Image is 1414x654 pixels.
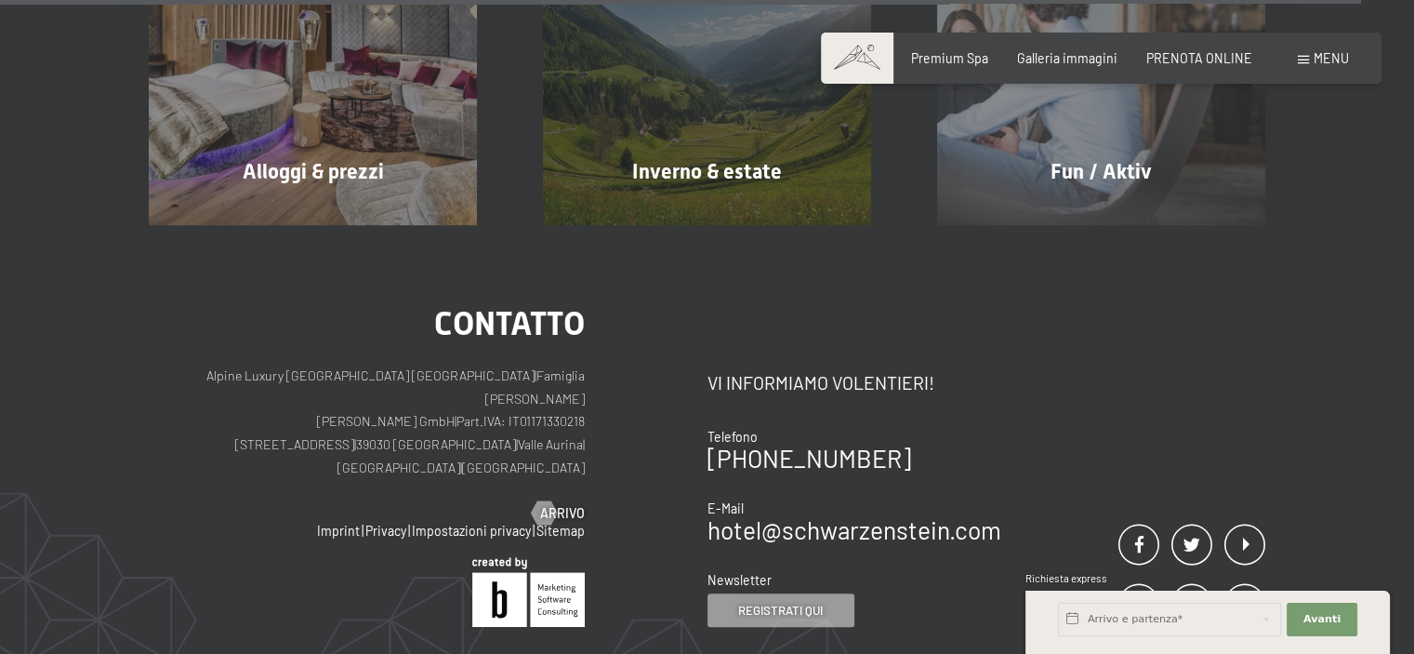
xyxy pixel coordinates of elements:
[434,304,585,342] span: Contatto
[243,160,384,183] span: Alloggi & prezzi
[738,602,823,619] span: Registrati qui
[1303,612,1341,627] span: Avanti
[1025,572,1107,584] span: Richiesta express
[516,436,518,452] span: |
[583,436,585,452] span: |
[460,460,462,475] span: |
[707,444,911,473] a: [PHONE_NUMBER]
[707,572,772,588] span: Newsletter
[149,365,585,479] p: Alpine Luxury [GEOGRAPHIC_DATA] [GEOGRAPHIC_DATA] Famiglia [PERSON_NAME] [PERSON_NAME] GmbH Part....
[632,160,782,183] span: Inverno & estate
[707,372,934,394] span: Vi informiamo volentieri!
[535,367,536,383] span: |
[1146,50,1252,66] a: PRENOTA ONLINE
[472,557,585,627] img: Brandnamic GmbH | Leading Hospitality Solutions
[527,371,667,390] span: Consenso marketing*
[536,523,585,539] a: Sitemap
[707,429,758,445] span: Telefono
[455,413,456,429] span: |
[533,523,535,539] span: |
[1051,160,1152,183] span: Fun / Aktiv
[1017,50,1117,66] a: Galleria immagini
[911,50,988,66] a: Premium Spa
[707,501,744,516] span: E-Mail
[532,504,585,523] a: Arrivo
[1024,614,1027,627] span: 1
[354,436,356,452] span: |
[540,504,585,523] span: Arrivo
[1287,603,1357,636] button: Avanti
[666,207,757,226] span: mostra altro
[1060,207,1151,226] span: mostra altro
[707,515,1001,544] a: hotel@schwarzenstein.com
[362,523,363,539] span: |
[317,523,360,539] a: Imprint
[412,523,531,539] a: Impostazioni privacy
[408,523,410,539] span: |
[1314,50,1349,66] span: Menu
[271,207,363,226] span: mostra altro
[365,523,406,539] a: Privacy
